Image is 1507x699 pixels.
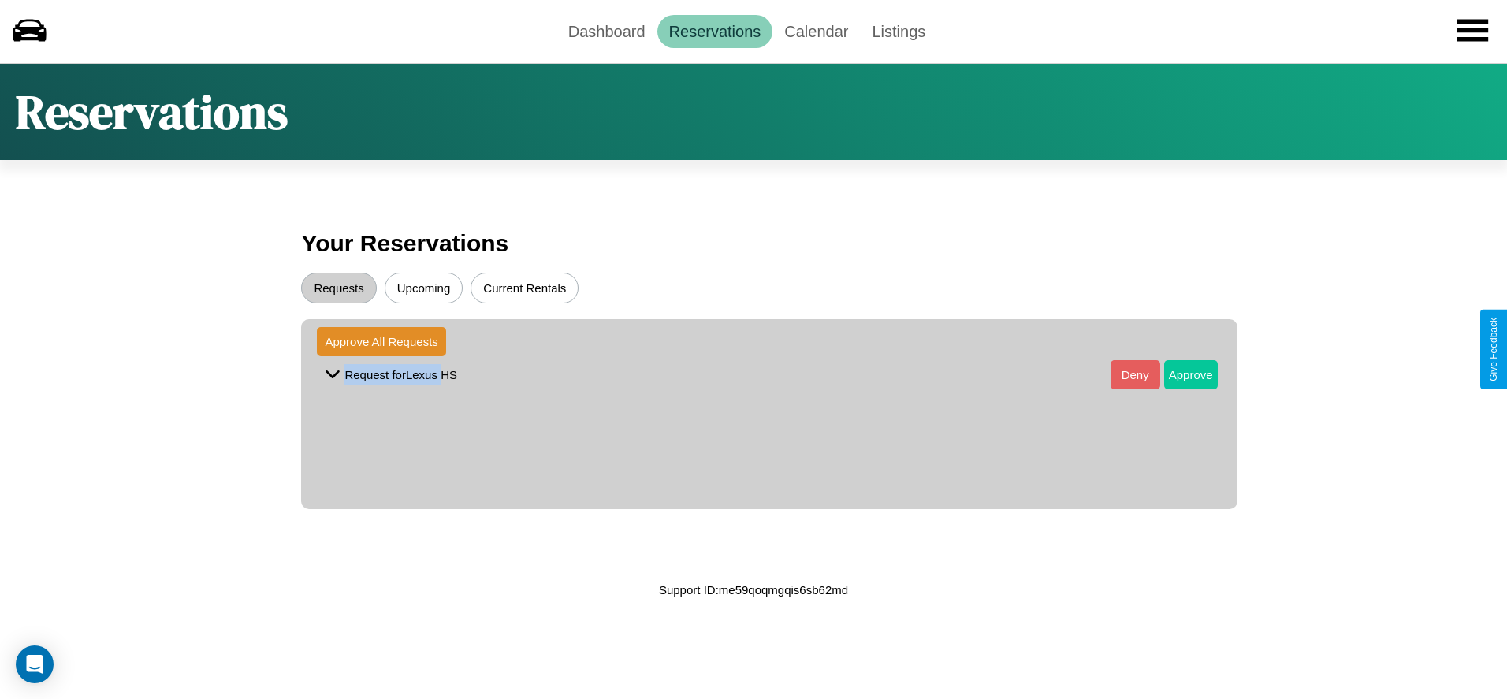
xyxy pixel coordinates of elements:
[385,273,463,303] button: Upcoming
[317,327,445,356] button: Approve All Requests
[1164,360,1218,389] button: Approve
[1111,360,1160,389] button: Deny
[344,364,457,385] p: Request for Lexus HS
[16,645,54,683] div: Open Intercom Messenger
[860,15,937,48] a: Listings
[301,273,376,303] button: Requests
[659,579,848,600] p: Support ID: me59qoqmgqis6sb62md
[301,222,1205,265] h3: Your Reservations
[1488,318,1499,381] div: Give Feedback
[471,273,579,303] button: Current Rentals
[556,15,657,48] a: Dashboard
[16,80,288,144] h1: Reservations
[657,15,773,48] a: Reservations
[772,15,860,48] a: Calendar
